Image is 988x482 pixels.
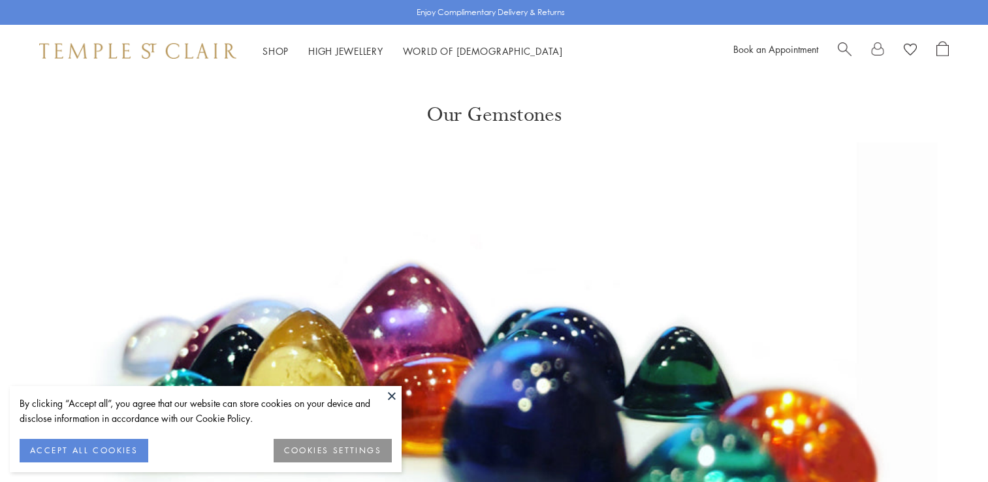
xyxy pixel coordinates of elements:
[403,44,563,57] a: World of [DEMOGRAPHIC_DATA]World of [DEMOGRAPHIC_DATA]
[904,41,917,61] a: View Wishlist
[20,396,392,426] div: By clicking “Accept all”, you agree that our website can store cookies on your device and disclos...
[263,43,563,59] nav: Main navigation
[274,439,392,462] button: COOKIES SETTINGS
[39,43,236,59] img: Temple St. Clair
[417,6,565,19] p: Enjoy Complimentary Delivery & Returns
[20,439,148,462] button: ACCEPT ALL COOKIES
[936,41,949,61] a: Open Shopping Bag
[838,41,852,61] a: Search
[733,42,818,56] a: Book an Appointment
[263,44,289,57] a: ShopShop
[426,77,562,127] h1: Our Gemstones
[923,421,975,469] iframe: Gorgias live chat messenger
[308,44,383,57] a: High JewelleryHigh Jewellery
